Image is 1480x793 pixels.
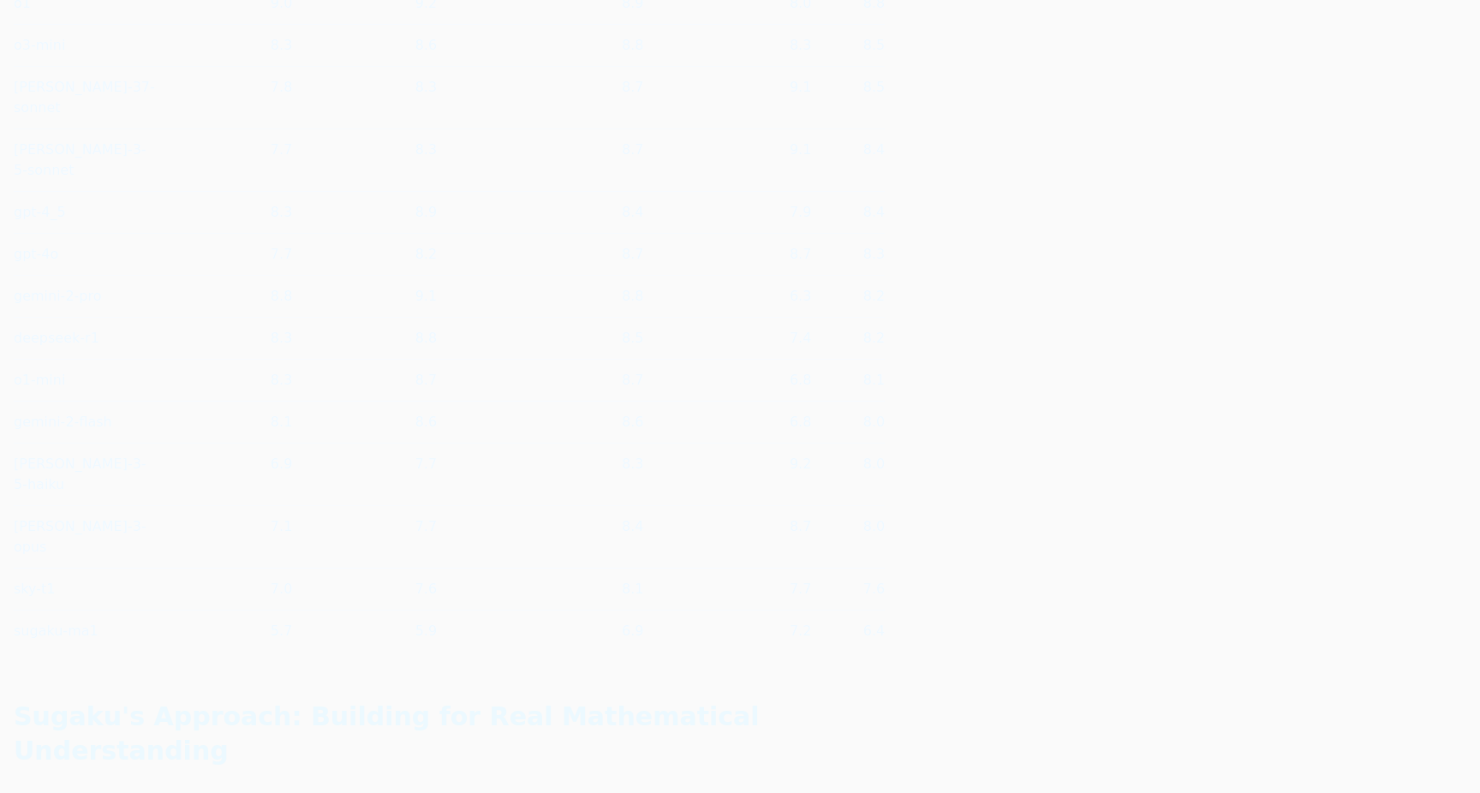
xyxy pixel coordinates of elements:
[14,401,165,443] td: gemini-2-flash
[14,443,165,505] td: [PERSON_NAME]-3-5-haiku
[447,443,653,505] td: 8.3
[165,233,303,275] td: 7.7
[14,317,165,359] td: deepseek-r1
[653,233,821,275] td: 8.7
[653,443,821,505] td: 9.2
[14,275,165,317] td: gemini-2-pro
[302,443,447,505] td: 7.7
[821,610,885,652] td: 6.4
[447,233,653,275] td: 8.7
[447,24,653,66] td: 8.8
[821,275,885,317] td: 8.2
[821,128,885,191] td: 8.4
[302,401,447,443] td: 8.6
[302,191,447,233] td: 8.9
[821,568,885,610] td: 7.6
[165,191,303,233] td: 8.3
[302,233,447,275] td: 8.2
[821,66,885,128] td: 8.5
[302,568,447,610] td: 7.6
[14,66,165,128] td: [PERSON_NAME]-37-sonnet
[653,317,821,359] td: 7.4
[653,568,821,610] td: 7.7
[447,568,653,610] td: 8.1
[14,24,165,66] td: o3-mini
[447,66,653,128] td: 8.7
[653,401,821,443] td: 6.8
[165,66,303,128] td: 7.8
[821,443,885,505] td: 8.0
[302,359,447,401] td: 8.7
[165,275,303,317] td: 8.8
[14,191,165,233] td: gpt-4_5
[653,24,821,66] td: 8.3
[447,191,653,233] td: 8.4
[14,359,165,401] td: o1-mini
[14,610,165,652] td: sugaku-ma1
[302,24,447,66] td: 8.6
[165,505,303,568] td: 7.1
[653,128,821,191] td: 9.1
[302,66,447,128] td: 8.3
[653,610,821,652] td: 7.2
[302,317,447,359] td: 8.8
[653,191,821,233] td: 7.9
[653,66,821,128] td: 9.1
[302,505,447,568] td: 7.7
[447,128,653,191] td: 8.7
[447,359,653,401] td: 8.7
[653,275,821,317] td: 6.3
[165,443,303,505] td: 6.9
[302,275,447,317] td: 9.1
[821,233,885,275] td: 8.3
[821,191,885,233] td: 8.4
[447,275,653,317] td: 8.8
[14,700,836,768] h2: Sugaku's Approach: Building for Real Mathematical Understanding
[165,24,303,66] td: 8.3
[653,505,821,568] td: 8.7
[821,24,885,66] td: 8.5
[165,610,303,652] td: 5.7
[447,505,653,568] td: 8.4
[14,233,165,275] td: gpt-4o
[14,505,165,568] td: [PERSON_NAME]-3-opus
[165,128,303,191] td: 7.7
[14,128,165,191] td: [PERSON_NAME]-3-5-sonnet
[165,568,303,610] td: 7.0
[653,359,821,401] td: 6.8
[821,505,885,568] td: 8.0
[165,359,303,401] td: 8.3
[447,401,653,443] td: 8.6
[821,317,885,359] td: 8.2
[165,401,303,443] td: 8.1
[302,610,447,652] td: 5.9
[447,317,653,359] td: 8.5
[821,359,885,401] td: 8.1
[165,317,303,359] td: 8.3
[302,128,447,191] td: 8.3
[14,568,165,610] td: sky-t1
[821,401,885,443] td: 8.0
[447,610,653,652] td: 6.9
